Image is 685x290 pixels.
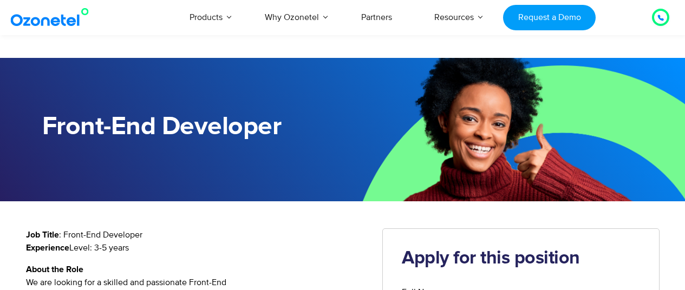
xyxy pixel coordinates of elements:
[503,5,596,30] a: Request a Demo
[26,230,59,239] strong: Job Title
[42,112,343,142] h1: Front-End Developer
[26,265,83,274] strong: About the Role
[402,248,640,269] h2: Apply for this position
[26,228,367,254] p: : Front-End Developer Level: 3-5 years
[26,243,69,252] strong: Experience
